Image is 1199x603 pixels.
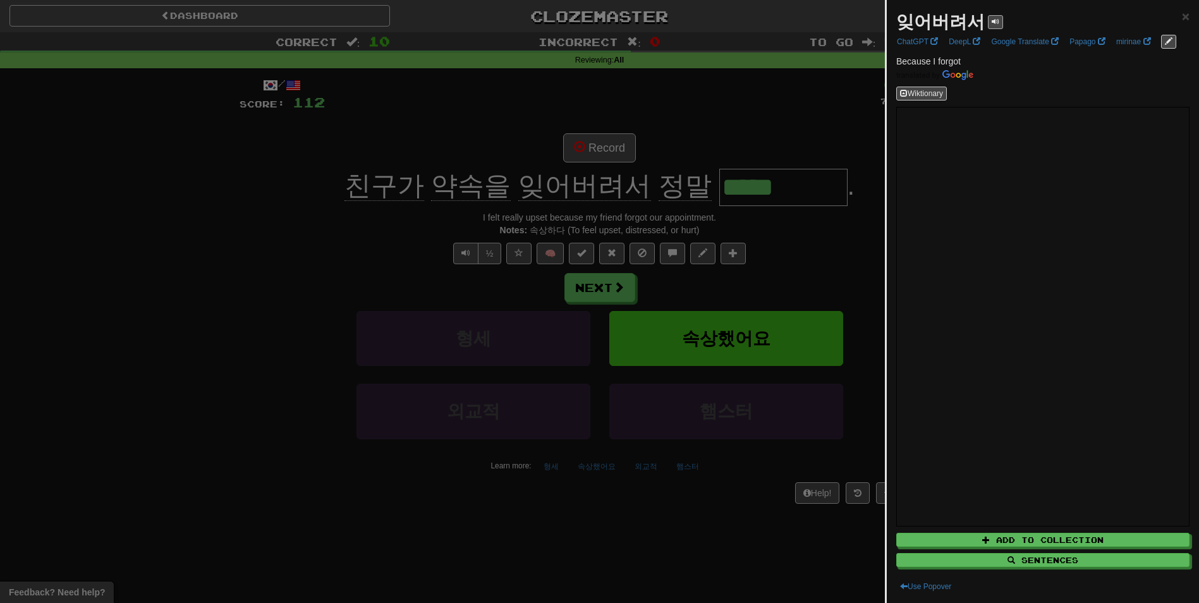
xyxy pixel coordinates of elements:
span: Because I forgot [896,56,961,66]
button: Use Popover [896,580,955,594]
button: Close [1182,9,1190,23]
a: DeepL [945,35,984,49]
button: Add to Collection [896,533,1190,547]
strong: 잊어버려서 [896,12,985,32]
img: Color short [896,70,973,80]
a: mirinae [1112,35,1155,49]
a: Google Translate [987,35,1062,49]
button: edit links [1161,35,1176,49]
a: ChatGPT [893,35,942,49]
button: Wiktionary [896,87,947,100]
a: Papago [1066,35,1109,49]
button: Sentences [896,553,1190,567]
span: × [1182,9,1190,23]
